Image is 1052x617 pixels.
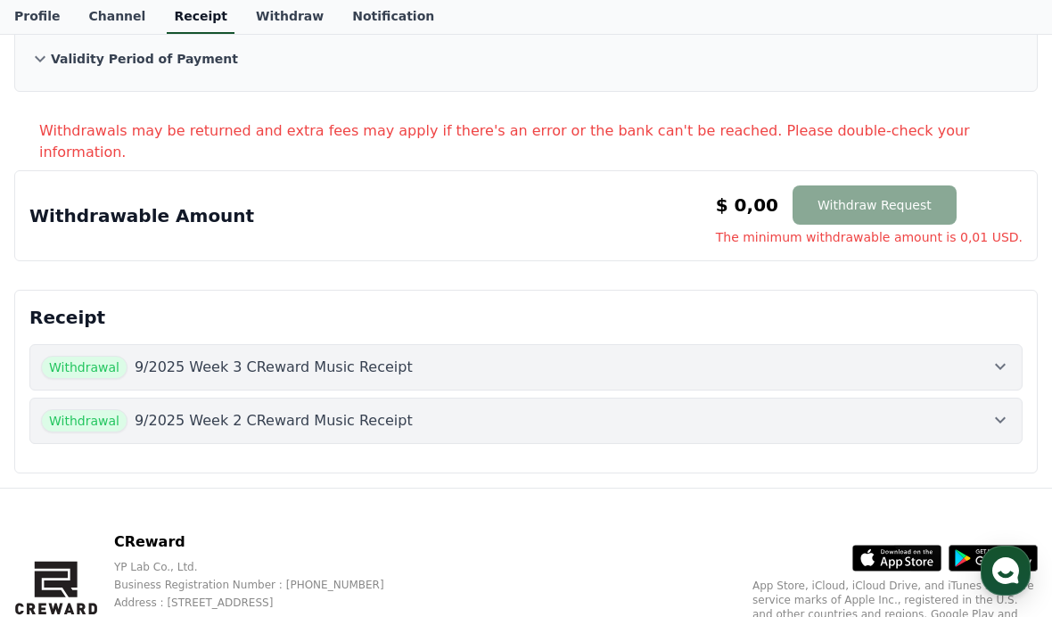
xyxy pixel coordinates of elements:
a: Home [5,469,118,514]
span: Withdrawal [41,356,127,379]
button: Withdrawal 9/2025 Week 2 CReward Music Receipt [29,398,1023,444]
p: Business Registration Number : [PHONE_NUMBER] [114,578,413,592]
p: 9/2025 Week 3 CReward Music Receipt [135,357,413,378]
p: YP Lab Co., Ltd. [114,560,413,574]
p: 9/2025 Week 2 CReward Music Receipt [135,410,413,432]
button: Withdrawal 9/2025 Week 3 CReward Music Receipt [29,344,1023,391]
span: Settings [264,496,308,510]
span: The minimum withdrawable amount is 0,01 USD. [716,228,1023,246]
p: CReward [114,531,413,553]
button: Withdraw Request [793,185,957,225]
p: Receipt [29,305,1023,330]
span: Withdrawal [41,409,127,432]
p: Withdrawals may be returned and extra fees may apply if there's an error or the bank can't be rea... [39,120,1038,163]
a: Settings [230,469,342,514]
span: Messages [148,497,201,511]
p: Withdrawable Amount [29,203,254,228]
p: $ 0,00 [716,193,778,218]
span: Home [45,496,77,510]
p: Address : [STREET_ADDRESS] [114,596,413,610]
button: Validity Period of Payment [29,41,1023,77]
a: Messages [118,469,230,514]
p: Validity Period of Payment [51,50,238,68]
